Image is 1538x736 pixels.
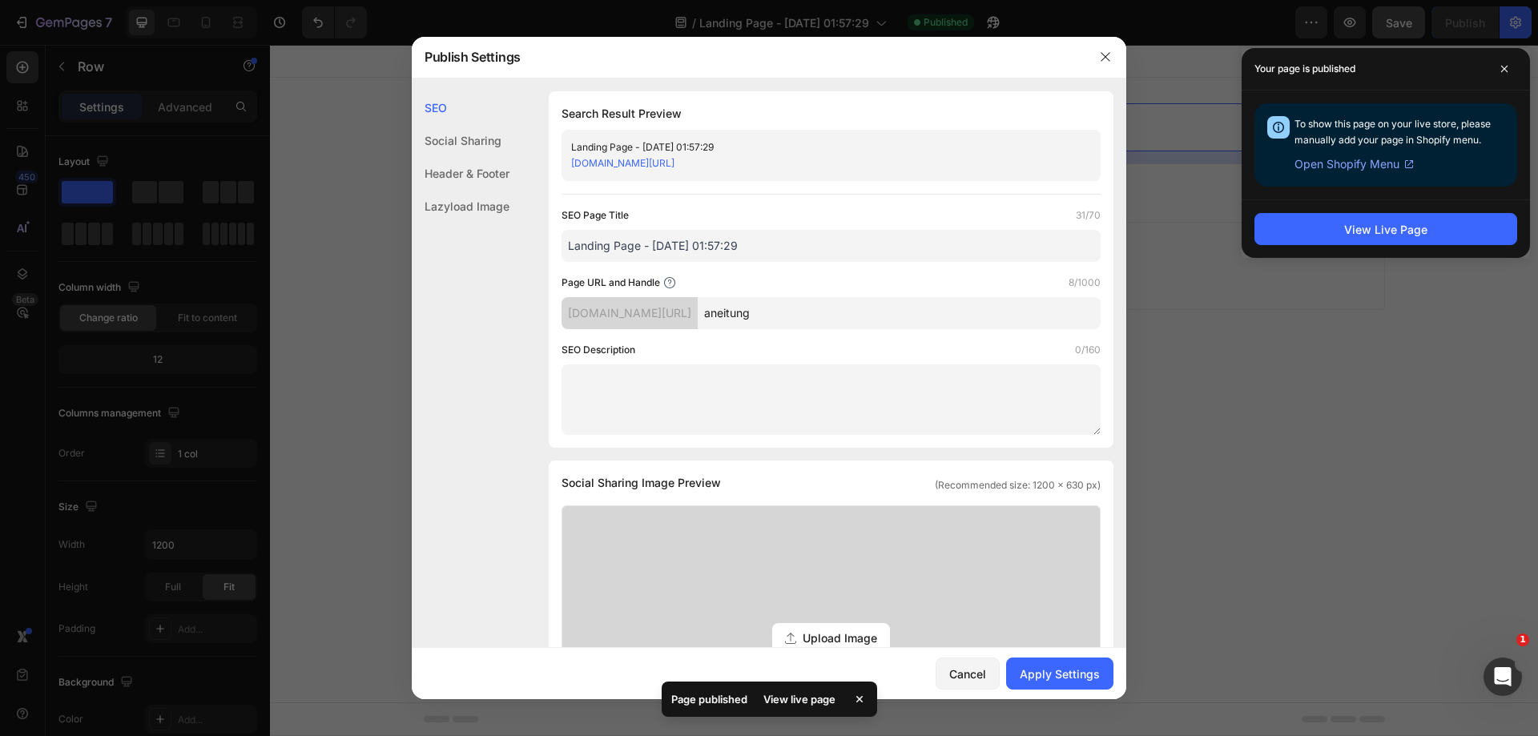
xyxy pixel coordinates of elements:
span: then drag & drop elements [693,224,812,239]
span: inspired by CRO experts [454,224,564,239]
label: SEO Description [562,342,635,358]
span: Social Sharing Image Preview [562,473,721,493]
div: Landing Page - [DATE] 01:57:29 [571,139,1065,155]
label: 0/160 [1075,342,1101,358]
input: Title [562,230,1101,262]
div: SEO [412,91,509,124]
span: from URL or image [586,224,671,239]
label: 31/70 [1076,207,1101,223]
div: Social Sharing [412,124,509,157]
div: Publish Settings [412,36,1085,78]
button: Apply Settings [1006,658,1113,690]
iframe: Intercom live chat [1484,658,1522,696]
span: To show this page on your live store, please manually add your page in Shopify menu. [1294,118,1491,146]
div: Row [174,36,200,50]
span: Add section [596,168,672,185]
a: [DOMAIN_NAME][URL] [571,157,674,169]
label: Page URL and Handle [562,275,660,291]
div: Lazyload Image [412,190,509,223]
p: Page published [671,691,747,707]
div: Add blank section [705,204,803,221]
span: (Recommended size: 1200 x 630 px) [935,478,1101,493]
div: Apply Settings [1020,666,1100,682]
label: SEO Page Title [562,207,629,223]
div: View Live Page [1344,221,1427,238]
span: Upload Image [803,629,877,646]
label: 8/1000 [1069,275,1101,291]
button: View Live Page [1254,213,1517,245]
p: Your page is published [1254,61,1355,77]
div: Header & Footer [412,157,509,190]
div: Generate layout [587,204,671,221]
input: Handle [698,297,1101,329]
div: Cancel [949,666,986,682]
h1: Search Result Preview [562,104,1101,123]
span: Open Shopify Menu [1294,155,1399,174]
div: Drop element here [602,76,686,89]
div: Choose templates [461,204,558,221]
div: View live page [754,688,845,710]
span: 1 [1516,633,1529,646]
div: [DOMAIN_NAME][URL] [562,297,698,329]
button: Cancel [936,658,1000,690]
